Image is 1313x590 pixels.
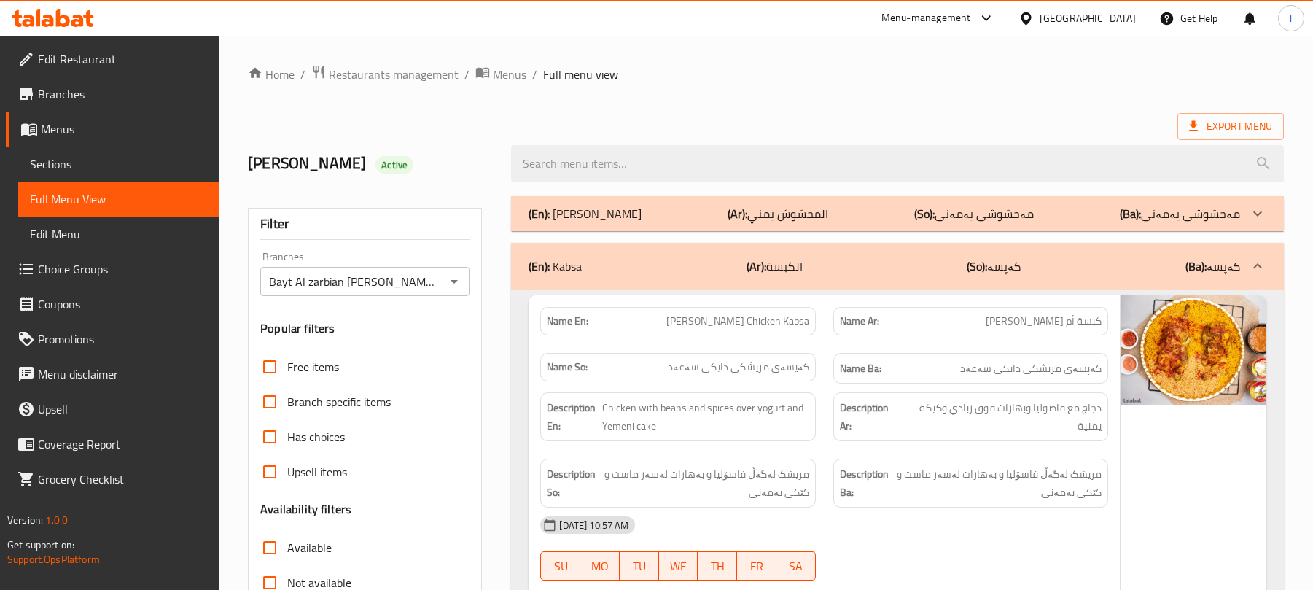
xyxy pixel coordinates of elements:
[532,66,537,83] li: /
[600,465,809,501] span: مریشک لەگەڵ فاسۆلیا و بەهارات لەسەر ماست و کێکی یەمەنی
[6,462,219,497] a: Grocery Checklist
[1185,255,1207,277] b: (Ba):
[529,205,642,222] p: [PERSON_NAME]
[529,203,550,225] b: (En):
[914,205,1034,222] p: مەحشوشی یەمەنی
[511,145,1284,182] input: search
[728,205,828,222] p: المحشوش يمني
[620,551,659,581] button: TU
[6,42,219,77] a: Edit Restaurant
[967,255,987,277] b: (So):
[747,255,766,277] b: (Ar):
[38,295,208,313] span: Coupons
[18,217,219,252] a: Edit Menu
[626,556,653,577] span: TU
[287,539,332,556] span: Available
[960,360,1102,378] span: کەپسەی مریشکی دایکی سەعەد
[7,511,43,529] span: Version:
[260,501,351,518] h3: Availability filters
[248,66,295,83] a: Home
[893,465,1102,501] span: مریشک لەگەڵ فاسۆلیا و بەهارات لەسەر ماست و کێکی یەمەنی
[986,314,1102,329] span: كبسة أم [PERSON_NAME]
[698,551,737,581] button: TH
[529,255,550,277] b: (En):
[18,147,219,182] a: Sections
[1189,117,1272,136] span: Export Menu
[30,225,208,243] span: Edit Menu
[547,360,588,375] strong: Name So:
[580,551,620,581] button: MO
[659,551,698,581] button: WE
[6,322,219,357] a: Promotions
[704,556,731,577] span: TH
[311,65,459,84] a: Restaurants management
[287,393,391,411] span: Branch specific items
[840,360,881,378] strong: Name Ba:
[540,551,580,581] button: SU
[547,399,599,435] strong: Description En:
[300,66,305,83] li: /
[511,196,1284,231] div: (En): [PERSON_NAME](Ar):المحشوش يمني(So):مەحشوشی یەمەنی(Ba):مەحشوشی یەمەنی
[6,287,219,322] a: Coupons
[903,399,1102,435] span: دجاج مع فاصوليا وبهارات فوق زبادي وكيكة يمنية
[543,66,618,83] span: Full menu view
[666,314,809,329] span: [PERSON_NAME] Chicken Kabsa
[776,551,816,581] button: SA
[1185,257,1240,275] p: کەپسە
[747,257,803,275] p: الكبسة
[38,400,208,418] span: Upsell
[7,535,74,554] span: Get support on:
[1177,113,1284,140] span: Export Menu
[375,158,413,172] span: Active
[260,320,470,337] h3: Popular filters
[6,77,219,112] a: Branches
[38,365,208,383] span: Menu disclaimer
[967,257,1021,275] p: کەپسە
[464,66,470,83] li: /
[1120,205,1240,222] p: مەحشوشی یەمەنی
[38,435,208,453] span: Coverage Report
[287,358,339,376] span: Free items
[6,252,219,287] a: Choice Groups
[7,550,100,569] a: Support.OpsPlatform
[45,511,68,529] span: 1.0.0
[547,465,597,501] strong: Description So:
[881,9,971,27] div: Menu-management
[728,203,747,225] b: (Ar):
[547,556,574,577] span: SU
[743,556,771,577] span: FR
[6,392,219,427] a: Upsell
[475,65,526,84] a: Menus
[38,330,208,348] span: Promotions
[782,556,810,577] span: SA
[30,155,208,173] span: Sections
[38,85,208,103] span: Branches
[30,190,208,208] span: Full Menu View
[38,50,208,68] span: Edit Restaurant
[665,556,693,577] span: WE
[6,112,219,147] a: Menus
[914,203,935,225] b: (So):
[1121,295,1266,405] img: Amer___%D9%83%D8%A8%D8%B3%D8%A9_%D8%A7%D9%85_%D8%B3%D8%B9%D8%AF___Bayt638933812500866805.jpg
[248,65,1284,84] nav: breadcrumb
[553,519,634,532] span: [DATE] 10:57 AM
[6,427,219,462] a: Coverage Report
[1040,10,1136,26] div: [GEOGRAPHIC_DATA]
[329,66,459,83] span: Restaurants management
[493,66,526,83] span: Menus
[38,260,208,278] span: Choice Groups
[840,399,900,435] strong: Description Ar:
[586,556,614,577] span: MO
[840,465,890,501] strong: Description Ba:
[602,399,809,435] span: Chicken with beans and spices over yogurt and Yemeni cake
[444,271,464,292] button: Open
[6,357,219,392] a: Menu disclaimer
[260,209,470,240] div: Filter
[668,360,809,375] span: کەپسەی مریشکی دایکی سەعەد
[529,257,582,275] p: Kabsa
[840,314,879,329] strong: Name Ar:
[287,428,345,446] span: Has choices
[1290,10,1292,26] span: l
[41,120,208,138] span: Menus
[511,243,1284,290] div: (En): Kabsa(Ar):الكبسة(So):کەپسە(Ba):کەپسە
